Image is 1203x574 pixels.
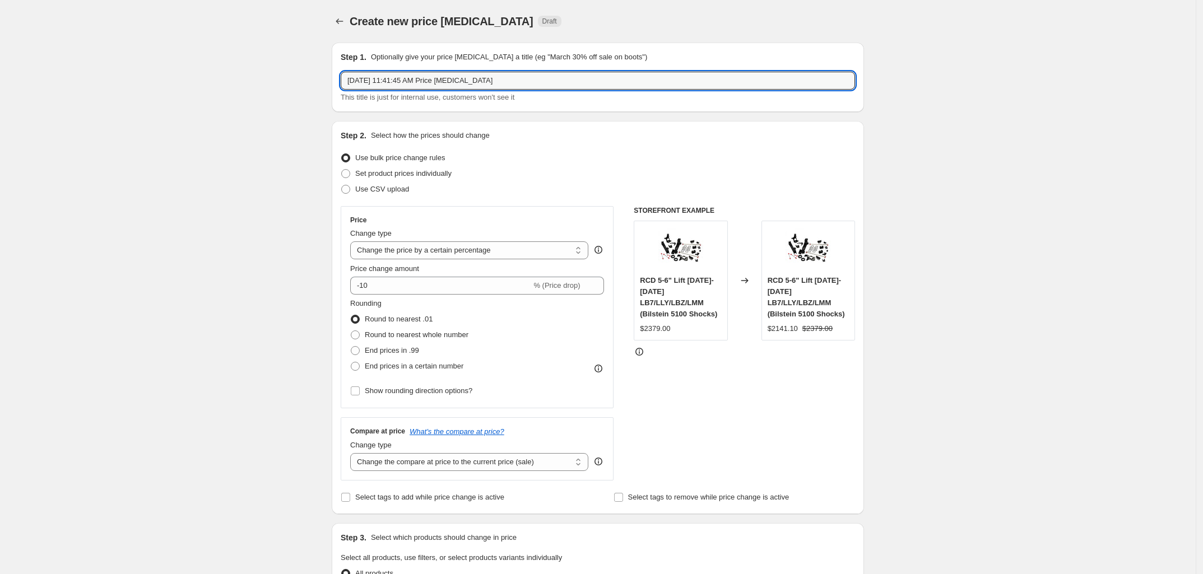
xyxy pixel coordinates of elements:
span: Use bulk price change rules [355,153,445,162]
h2: Step 1. [341,52,366,63]
p: Optionally give your price [MEDICAL_DATA] a title (eg "March 30% off sale on boots") [371,52,647,63]
h6: STOREFRONT EXAMPLE [634,206,855,215]
span: Draft [542,17,557,26]
span: RCD 5-6" Lift [DATE]-[DATE] LB7/LLY/LBZ/LMM (Bilstein 5100 Shocks) [640,276,717,318]
span: Show rounding direction options? [365,386,472,395]
span: Select tags to remove while price change is active [628,493,789,501]
span: Set product prices individually [355,169,452,178]
span: Rounding [350,299,382,307]
span: Create new price [MEDICAL_DATA] [350,15,533,27]
span: Use CSV upload [355,185,409,193]
span: Change type [350,229,392,237]
h3: Price [350,216,366,225]
span: Price change amount [350,264,419,273]
span: Round to nearest whole number [365,330,468,339]
div: $2379.00 [640,323,670,334]
strike: $2379.00 [802,323,833,334]
div: $2141.10 [768,323,798,334]
button: Price change jobs [332,13,347,29]
span: End prices in a certain number [365,362,463,370]
h2: Step 3. [341,532,366,543]
h3: Compare at price [350,427,405,436]
span: Change type [350,441,392,449]
div: help [593,456,604,467]
span: This title is just for internal use, customers won't see it [341,93,514,101]
p: Select how the prices should change [371,130,490,141]
button: What's the compare at price? [410,427,504,436]
span: Select all products, use filters, or select products variants individually [341,553,562,562]
span: RCD 5-6" Lift [DATE]-[DATE] LB7/LLY/LBZ/LMM (Bilstein 5100 Shocks) [768,276,845,318]
span: Select tags to add while price change is active [355,493,504,501]
div: help [593,244,604,255]
span: % (Price drop) [533,281,580,290]
h2: Step 2. [341,130,366,141]
img: RCD_206in_20lift_80x.jpg [658,227,703,272]
p: Select which products should change in price [371,532,517,543]
span: End prices in .99 [365,346,419,354]
img: RCD_206in_20lift_80x.jpg [786,227,830,272]
input: -15 [350,277,531,295]
span: Round to nearest .01 [365,315,433,323]
input: 30% off holiday sale [341,72,855,90]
